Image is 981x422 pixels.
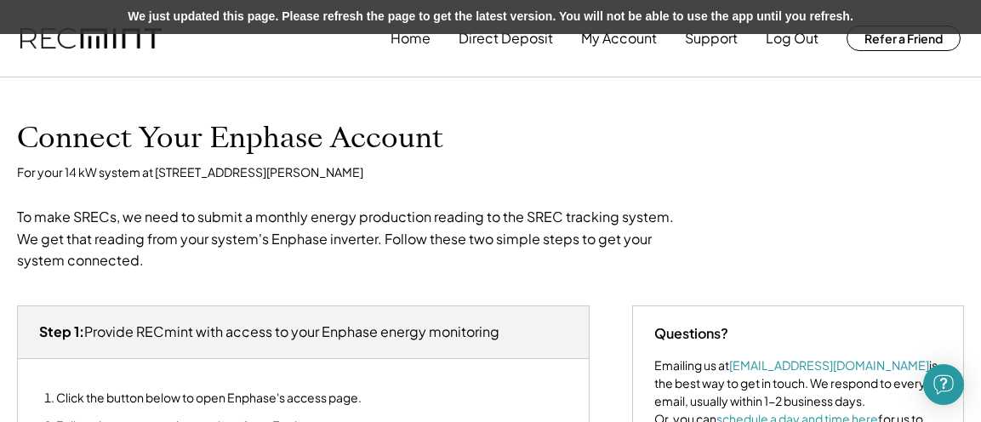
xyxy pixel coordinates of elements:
[17,164,363,181] div: For your 14 kW system at [STREET_ADDRESS][PERSON_NAME]
[766,21,818,55] button: Log Out
[654,323,728,344] div: Questions?
[581,21,657,55] button: My Account
[56,391,384,405] li: Click the button below to open Enphase's access page.
[17,206,681,271] div: To make SRECs, we need to submit a monthly energy production reading to the SREC tracking system....
[685,21,738,55] button: Support
[39,323,499,341] h3: Provide RECmint with access to your Enphase energy monitoring
[847,26,961,51] button: Refer a Friend
[923,364,964,405] div: Open Intercom Messenger
[39,322,84,340] strong: Step 1:
[17,120,443,156] h1: Connect Your Enphase Account
[729,357,929,373] a: [EMAIL_ADDRESS][DOMAIN_NAME]
[459,21,553,55] button: Direct Deposit
[20,28,162,49] img: recmint-logotype%403x.png
[391,21,431,55] button: Home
